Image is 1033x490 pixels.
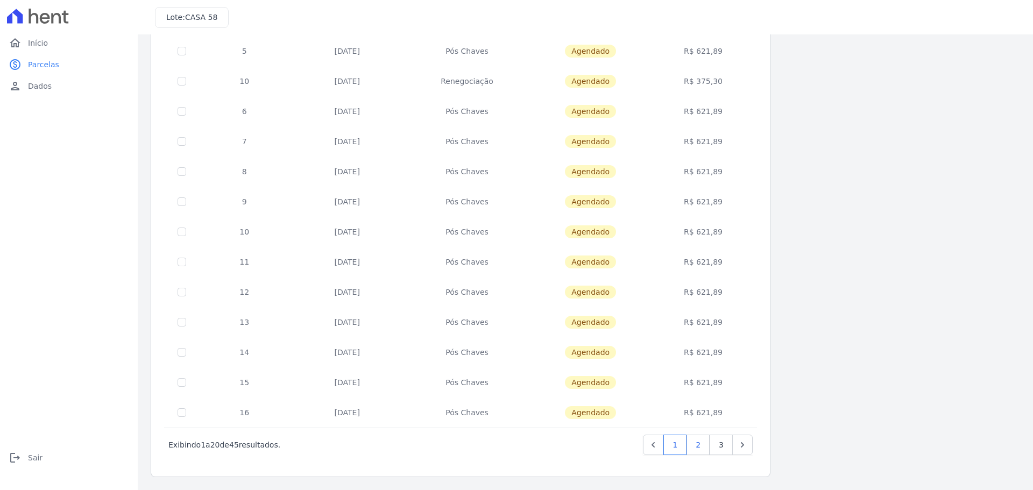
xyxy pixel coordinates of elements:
span: Agendado [565,195,616,208]
i: home [9,37,22,49]
a: Next [732,435,753,455]
i: logout [9,451,22,464]
span: Início [28,38,48,48]
a: 2 [687,435,710,455]
td: 12 [199,277,289,307]
td: Pós Chaves [405,126,529,157]
td: R$ 621,89 [652,307,754,337]
h3: Lote: [166,12,217,23]
span: Agendado [565,286,616,299]
span: Agendado [565,376,616,389]
td: 10 [199,217,289,247]
td: R$ 621,89 [652,126,754,157]
td: [DATE] [289,126,405,157]
td: 11 [199,247,289,277]
td: Pós Chaves [405,217,529,247]
td: R$ 621,89 [652,277,754,307]
td: [DATE] [289,96,405,126]
td: Pós Chaves [405,247,529,277]
a: personDados [4,75,133,97]
td: 15 [199,367,289,397]
td: Pós Chaves [405,96,529,126]
td: R$ 621,89 [652,397,754,428]
td: 14 [199,337,289,367]
td: Pós Chaves [405,277,529,307]
a: homeInício [4,32,133,54]
td: Renegociação [405,66,529,96]
span: Agendado [565,135,616,148]
span: Agendado [565,45,616,58]
i: paid [9,58,22,71]
span: 1 [201,441,206,449]
td: R$ 621,89 [652,96,754,126]
span: Agendado [565,316,616,329]
i: person [9,80,22,93]
td: [DATE] [289,36,405,66]
td: Pós Chaves [405,367,529,397]
td: R$ 621,89 [652,157,754,187]
td: R$ 621,89 [652,367,754,397]
td: Pós Chaves [405,187,529,217]
td: R$ 621,89 [652,217,754,247]
span: Parcelas [28,59,59,70]
a: Previous [643,435,663,455]
a: 1 [663,435,687,455]
a: 3 [710,435,733,455]
p: Exibindo a de resultados. [168,439,280,450]
span: Agendado [565,406,616,419]
td: 6 [199,96,289,126]
span: Agendado [565,165,616,178]
span: Agendado [565,105,616,118]
td: 7 [199,126,289,157]
td: [DATE] [289,187,405,217]
span: Agendado [565,225,616,238]
td: R$ 621,89 [652,36,754,66]
td: Pós Chaves [405,337,529,367]
td: Pós Chaves [405,36,529,66]
td: Pós Chaves [405,397,529,428]
td: [DATE] [289,397,405,428]
td: R$ 375,30 [652,66,754,96]
td: [DATE] [289,277,405,307]
a: paidParcelas [4,54,133,75]
td: 9 [199,187,289,217]
td: R$ 621,89 [652,337,754,367]
td: 5 [199,36,289,66]
td: [DATE] [289,217,405,247]
td: R$ 621,89 [652,247,754,277]
td: R$ 621,89 [652,187,754,217]
td: Pós Chaves [405,307,529,337]
td: Pós Chaves [405,157,529,187]
td: [DATE] [289,307,405,337]
span: Agendado [565,75,616,88]
td: [DATE] [289,337,405,367]
a: logoutSair [4,447,133,468]
span: Agendado [565,346,616,359]
td: 10 [199,66,289,96]
td: [DATE] [289,247,405,277]
span: Dados [28,81,52,91]
td: 8 [199,157,289,187]
span: 45 [229,441,239,449]
span: CASA 58 [185,13,217,22]
td: [DATE] [289,367,405,397]
td: [DATE] [289,66,405,96]
span: Sair [28,452,43,463]
td: 13 [199,307,289,337]
span: 20 [210,441,220,449]
td: [DATE] [289,157,405,187]
span: Agendado [565,255,616,268]
td: 16 [199,397,289,428]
